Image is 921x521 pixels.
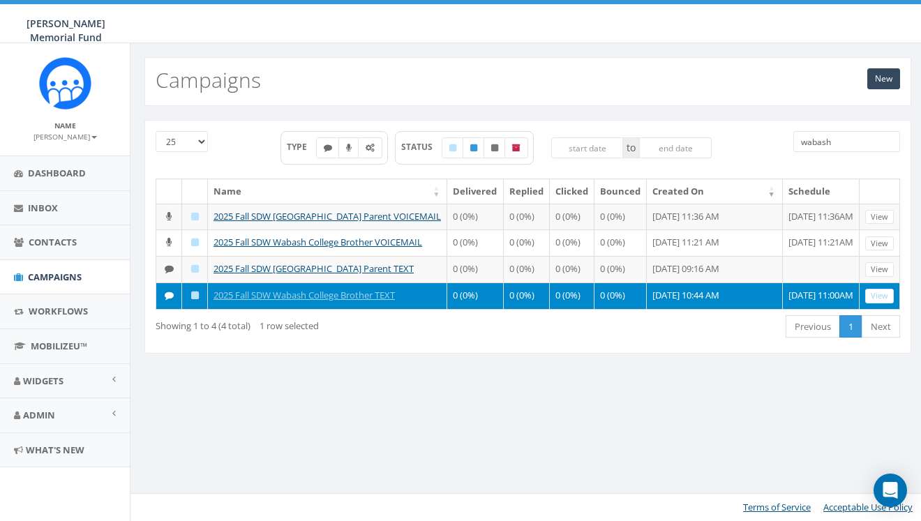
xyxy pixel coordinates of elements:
label: Text SMS [316,137,340,158]
i: Text SMS [165,291,174,300]
label: Ringless Voice Mail [338,137,359,158]
td: 0 (0%) [447,256,503,282]
td: 0 (0%) [594,256,647,282]
a: 2025 Fall SDW [GEOGRAPHIC_DATA] Parent VOICEMAIL [214,210,441,222]
span: Admin [23,409,55,421]
span: Widgets [23,375,63,387]
i: Draft [191,212,199,221]
th: Replied [504,179,550,204]
td: [DATE] 11:36AM [783,204,860,230]
span: Workflows [29,305,88,317]
td: 0 (0%) [504,282,550,309]
i: Text SMS [324,144,332,152]
span: STATUS [401,141,442,153]
th: Name: activate to sort column ascending [208,179,447,204]
td: [DATE] 11:00AM [783,282,860,309]
label: Draft [442,137,464,158]
td: 0 (0%) [550,204,594,230]
td: 0 (0%) [594,229,647,256]
span: Dashboard [28,167,86,179]
a: 1 [839,315,862,338]
i: Ringless Voice Mail [346,144,352,152]
td: [DATE] 11:21 AM [647,229,783,256]
td: [DATE] 11:36 AM [647,204,783,230]
label: Unpublished [484,137,506,158]
th: Schedule [783,179,860,204]
th: Delivered [447,179,503,204]
div: Open Intercom Messenger [874,474,907,507]
td: 0 (0%) [504,229,550,256]
td: 0 (0%) [550,229,594,256]
a: 2025 Fall SDW Wabash College Brother TEXT [214,289,395,301]
span: TYPE [287,141,317,153]
span: Contacts [29,236,77,248]
small: [PERSON_NAME] [33,132,97,142]
td: 0 (0%) [447,204,503,230]
a: Acceptable Use Policy [823,501,913,513]
i: Ringless Voice Mail [166,238,172,247]
a: View [865,289,894,303]
th: Clicked [550,179,594,204]
a: 2025 Fall SDW [GEOGRAPHIC_DATA] Parent TEXT [214,262,414,275]
td: 0 (0%) [550,282,594,309]
td: 0 (0%) [447,229,503,256]
span: What's New [26,444,84,456]
input: Type to search [793,131,900,152]
i: Draft [449,144,456,152]
td: [DATE] 09:16 AM [647,256,783,282]
div: Showing 1 to 4 (4 total) [156,314,454,333]
span: Campaigns [28,271,82,283]
span: to [623,137,639,158]
td: [DATE] 10:44 AM [647,282,783,309]
td: 0 (0%) [594,204,647,230]
a: Previous [786,315,840,338]
i: Published [470,144,477,152]
a: Next [862,315,900,338]
a: View [865,236,894,251]
td: 0 (0%) [504,204,550,230]
i: Automated Message [366,144,375,152]
i: Unpublished [491,144,498,152]
th: Created On: activate to sort column ascending [647,179,783,204]
td: 0 (0%) [447,282,503,309]
label: Automated Message [358,137,382,158]
span: MobilizeU™ [31,340,87,352]
td: [DATE] 11:21AM [783,229,860,256]
input: end date [639,137,712,158]
label: Archived [504,137,528,158]
i: Draft [191,291,199,300]
i: Draft [191,264,199,273]
a: View [865,210,894,225]
th: Bounced [594,179,647,204]
i: Draft [191,238,199,247]
i: Text SMS [165,264,174,273]
a: New [867,68,900,89]
img: Rally_Corp_Icon.png [39,57,91,110]
td: 0 (0%) [594,282,647,309]
a: Terms of Service [743,501,811,513]
i: Ringless Voice Mail [166,212,172,221]
span: 1 row selected [260,319,319,332]
span: [PERSON_NAME] Memorial Fund [27,17,105,44]
input: start date [551,137,624,158]
a: [PERSON_NAME] [33,130,97,142]
a: View [865,262,894,277]
td: 0 (0%) [504,256,550,282]
span: Inbox [28,202,58,214]
label: Published [463,137,485,158]
h2: Campaigns [156,68,261,91]
a: 2025 Fall SDW Wabash College Brother VOICEMAIL [214,236,422,248]
small: Name [54,121,76,130]
td: 0 (0%) [550,256,594,282]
